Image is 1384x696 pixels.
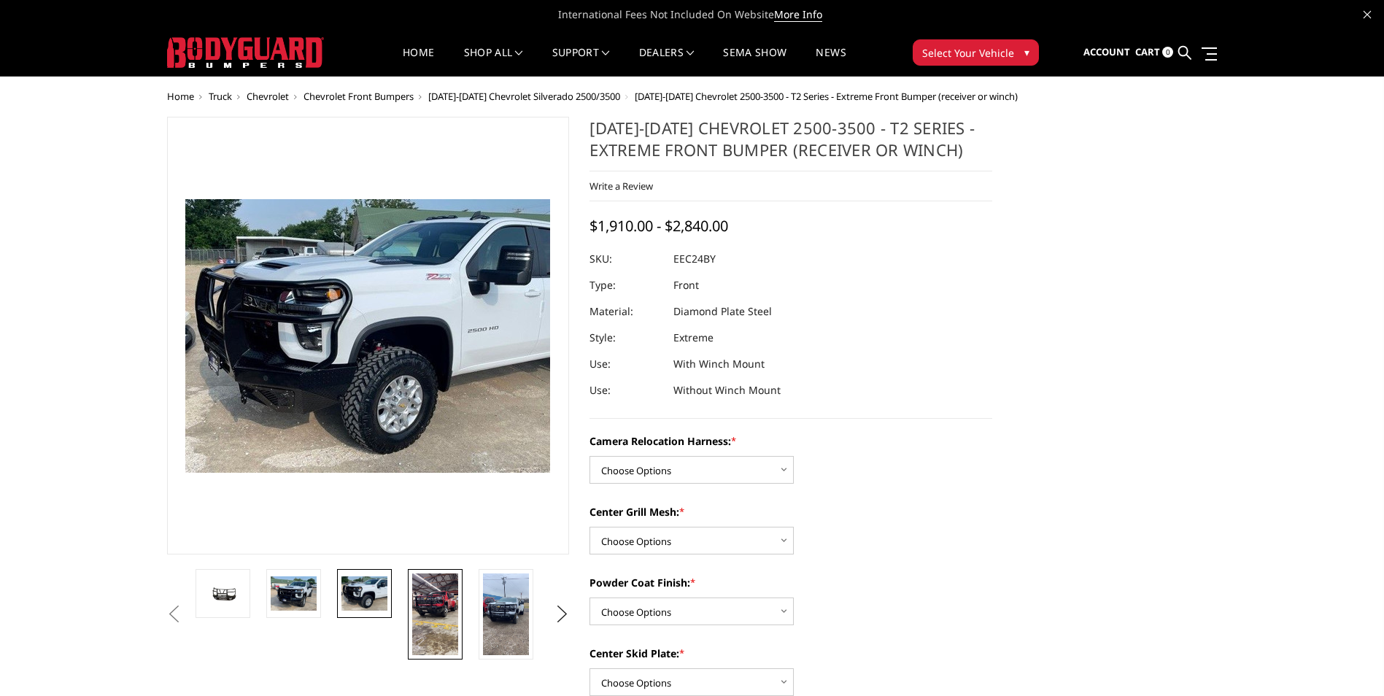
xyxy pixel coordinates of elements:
span: 0 [1162,47,1173,58]
span: Cart [1135,45,1160,58]
dd: Diamond Plate Steel [673,298,772,325]
img: 2024-2025 Chevrolet 2500-3500 - T2 Series - Extreme Front Bumper (receiver or winch) [412,573,458,655]
a: More Info [774,7,822,22]
label: Center Skid Plate: [589,646,992,661]
a: News [816,47,846,76]
dd: Without Winch Mount [673,377,781,403]
a: Home [167,90,194,103]
a: Chevrolet [247,90,289,103]
button: Previous [163,603,185,625]
dt: Style: [589,325,662,351]
dt: Use: [589,377,662,403]
a: [DATE]-[DATE] Chevrolet Silverado 2500/3500 [428,90,620,103]
a: Write a Review [589,179,653,193]
img: BODYGUARD BUMPERS [167,37,324,68]
img: 2024-2025 Chevrolet 2500-3500 - T2 Series - Extreme Front Bumper (receiver or winch) [200,583,246,604]
dt: Material: [589,298,662,325]
a: Account [1083,33,1130,72]
span: [DATE]-[DATE] Chevrolet 2500-3500 - T2 Series - Extreme Front Bumper (receiver or winch) [635,90,1018,103]
a: shop all [464,47,523,76]
span: $1,910.00 - $2,840.00 [589,216,728,236]
button: Next [551,603,573,625]
img: 2024-2025 Chevrolet 2500-3500 - T2 Series - Extreme Front Bumper (receiver or winch) [271,576,317,611]
h1: [DATE]-[DATE] Chevrolet 2500-3500 - T2 Series - Extreme Front Bumper (receiver or winch) [589,117,992,171]
a: Dealers [639,47,695,76]
button: Select Your Vehicle [913,39,1039,66]
a: Truck [209,90,232,103]
dd: Extreme [673,325,714,351]
a: Home [403,47,434,76]
span: ▾ [1024,45,1029,60]
dd: Front [673,272,699,298]
img: 2024-2025 Chevrolet 2500-3500 - T2 Series - Extreme Front Bumper (receiver or winch) [483,573,529,655]
dd: EEC24BY [673,246,716,272]
span: Account [1083,45,1130,58]
dd: With Winch Mount [673,351,765,377]
a: SEMA Show [723,47,786,76]
dt: Type: [589,272,662,298]
a: Support [552,47,610,76]
dt: Use: [589,351,662,377]
dt: SKU: [589,246,662,272]
label: Powder Coat Finish: [589,575,992,590]
a: Cart 0 [1135,33,1173,72]
a: 2024-2025 Chevrolet 2500-3500 - T2 Series - Extreme Front Bumper (receiver or winch) [167,117,570,554]
label: Center Grill Mesh: [589,504,992,519]
label: Camera Relocation Harness: [589,433,992,449]
a: Chevrolet Front Bumpers [304,90,414,103]
span: Select Your Vehicle [922,45,1014,61]
img: 2024-2025 Chevrolet 2500-3500 - T2 Series - Extreme Front Bumper (receiver or winch) [341,576,387,611]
